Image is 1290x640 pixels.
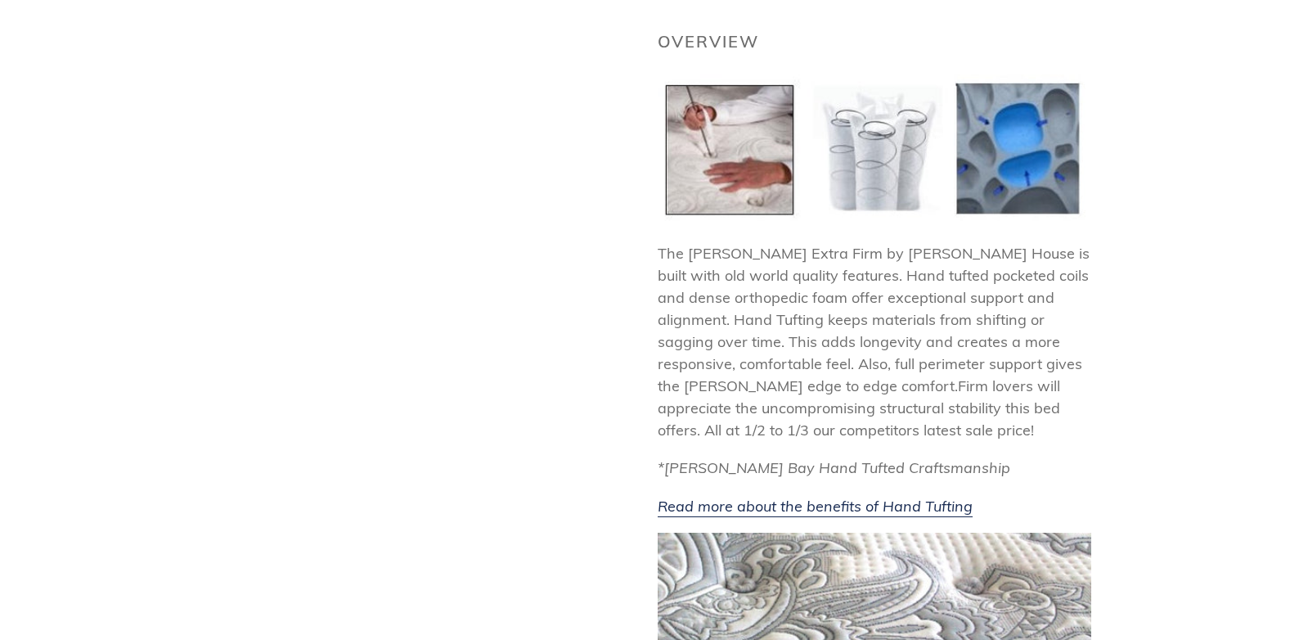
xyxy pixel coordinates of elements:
[658,242,1091,441] p: Firm lovers will appreciate the uncompromising structural stability this bed offers. All at 1/2 t...
[658,497,973,516] span: Read more about the benefits of Hand Tufting
[658,497,973,517] a: Read more about the benefits of Hand Tufting
[658,244,1090,395] span: The [PERSON_NAME] Extra Firm by [PERSON_NAME] House is built with old world quality features. Han...
[658,458,1010,477] span: *[PERSON_NAME] Bay Hand Tufted Craftsmanship
[658,32,1091,52] h2: Overview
